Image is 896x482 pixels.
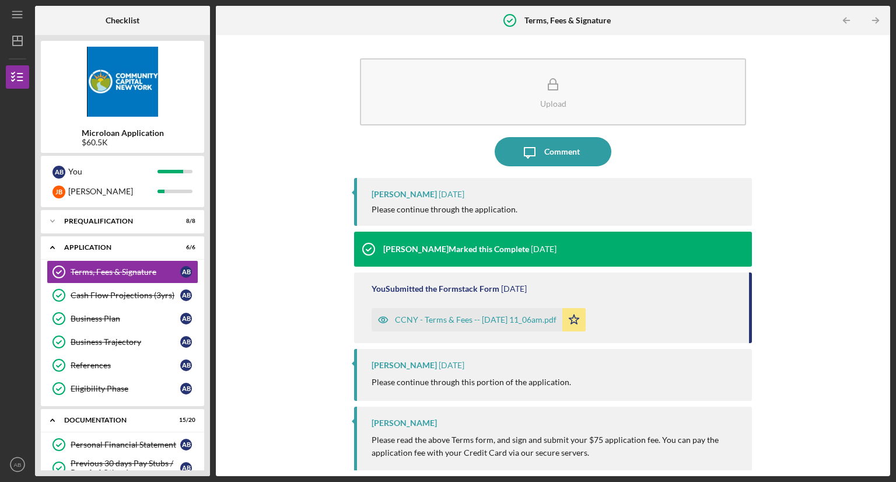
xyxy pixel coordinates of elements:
[64,417,166,424] div: Documentation
[544,137,580,166] div: Comment
[41,47,204,117] img: Product logo
[383,245,529,254] div: [PERSON_NAME] Marked this Complete
[52,186,65,198] div: J B
[47,284,198,307] a: Cash Flow Projections (3yrs)AB
[47,456,198,480] a: Previous 30 days Pay Stubs / Proof of Other IncomeAB
[372,190,437,199] div: [PERSON_NAME]
[47,307,198,330] a: Business PlanAB
[71,459,180,477] div: Previous 30 days Pay Stubs / Proof of Other Income
[6,453,29,476] button: AB
[360,58,746,125] button: Upload
[372,284,499,294] div: You Submitted the Formstack Form
[180,336,192,348] div: A B
[372,361,437,370] div: [PERSON_NAME]
[71,440,180,449] div: Personal Financial Statement
[174,218,195,225] div: 8 / 8
[47,433,198,456] a: Personal Financial StatementAB
[180,439,192,450] div: A B
[180,359,192,371] div: A B
[439,361,464,370] time: 2025-08-07 14:54
[180,383,192,394] div: A B
[64,244,166,251] div: Application
[174,244,195,251] div: 6 / 6
[71,337,180,347] div: Business Trajectory
[540,99,566,108] div: Upload
[524,16,611,25] b: Terms, Fees & Signature
[68,181,157,201] div: [PERSON_NAME]
[372,376,571,389] p: Please continue through this portion of the application.
[64,218,166,225] div: Prequalification
[47,377,198,400] a: Eligibility PhaseAB
[71,361,180,370] div: References
[71,314,180,323] div: Business Plan
[52,166,65,179] div: A B
[82,138,164,147] div: $60.5K
[495,137,611,166] button: Comment
[47,330,198,354] a: Business TrajectoryAB
[71,267,180,277] div: Terms, Fees & Signature
[501,284,527,294] time: 2025-08-07 15:06
[180,313,192,324] div: A B
[372,205,517,214] div: Please continue through the application.
[372,418,437,428] div: [PERSON_NAME]
[14,462,22,468] text: AB
[68,162,157,181] div: You
[174,417,195,424] div: 15 / 20
[106,16,139,25] b: Checklist
[71,291,180,300] div: Cash Flow Projections (3yrs)
[372,308,586,331] button: CCNY - Terms & Fees -- [DATE] 11_06am.pdf
[47,354,198,377] a: ReferencesAB
[180,289,192,301] div: A B
[82,128,164,138] b: Microloan Application
[531,245,556,254] time: 2025-08-08 13:51
[395,315,556,324] div: CCNY - Terms & Fees -- [DATE] 11_06am.pdf
[439,190,464,199] time: 2025-08-08 13:51
[180,266,192,278] div: A B
[180,462,192,474] div: A B
[71,384,180,393] div: Eligibility Phase
[47,260,198,284] a: Terms, Fees & SignatureAB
